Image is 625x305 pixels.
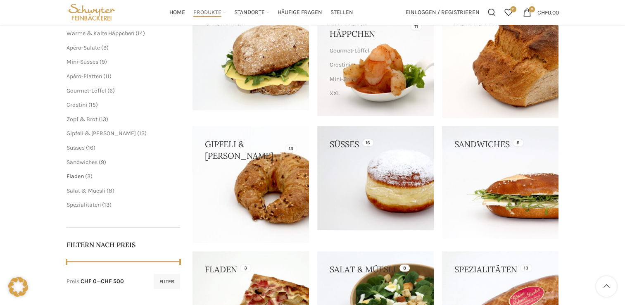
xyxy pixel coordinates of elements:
a: Zopf & Brot [67,116,97,123]
h5: Filtern nach Preis [67,240,181,249]
span: Häufige Fragen [278,9,322,17]
a: Mini-Süsses [67,58,98,65]
a: Crostini [330,58,419,72]
span: 16 [88,144,93,151]
span: 13 [139,130,145,137]
div: Main navigation [121,4,401,21]
span: 11 [105,73,109,80]
a: Scroll to top button [596,276,617,297]
span: Produkte [193,9,221,17]
div: Meine Wunschliste [500,4,517,21]
a: 0 [500,4,517,21]
a: Warme & Kalte Häppchen [330,100,419,114]
span: Stellen [330,9,353,17]
span: 8 [109,187,112,194]
a: Apéro-Salate [67,44,100,51]
span: Einloggen / Registrieren [406,10,480,15]
a: Mini-Brötli [330,72,419,86]
span: 6 [109,87,113,94]
a: Stellen [330,4,353,21]
span: CHF 500 [101,278,124,285]
span: Home [169,9,185,17]
a: Fladen [67,173,84,180]
span: 14 [138,30,143,37]
a: Gourmet-Löffel [67,87,106,94]
bdi: 0.00 [537,9,559,16]
span: 0 [529,6,535,12]
a: Spezialitäten [67,201,101,208]
span: 15 [90,101,96,108]
a: Warme & Kalte Häppchen [67,30,134,37]
button: Filter [154,274,180,289]
a: Site logo [67,8,117,15]
a: Salat & Müesli [67,187,105,194]
a: Gipfeli & [PERSON_NAME] [67,130,136,137]
a: Häufige Fragen [278,4,322,21]
span: 0 [510,6,516,12]
a: XXL [330,86,419,100]
span: 9 [101,159,104,166]
a: Apéro-Platten [67,73,102,80]
span: CHF [537,9,548,16]
a: Sandwiches [67,159,97,166]
a: Suchen [484,4,500,21]
a: Einloggen / Registrieren [402,4,484,21]
div: Preis: — [67,277,124,286]
span: Standorte [234,9,265,17]
a: Produkte [193,4,226,21]
span: 9 [102,58,105,65]
a: Gourmet-Löffel [330,44,419,58]
span: 13 [101,116,106,123]
span: 13 [104,201,109,208]
a: Standorte [234,4,269,21]
span: 3 [87,173,90,180]
span: CHF 0 [81,278,97,285]
a: 0 CHF0.00 [519,4,563,21]
span: 9 [103,44,107,51]
a: Home [169,4,185,21]
a: Süsses [67,144,85,151]
a: Crostini [67,101,87,108]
